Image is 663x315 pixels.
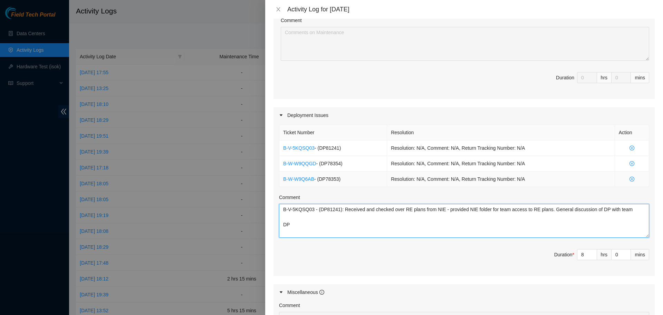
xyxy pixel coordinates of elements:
[315,145,341,151] span: - ( DP81241 )
[279,194,300,201] label: Comment
[279,290,283,294] span: caret-right
[273,107,655,123] div: Deployment Issues
[279,302,300,309] label: Comment
[283,176,314,182] a: B-W-W9Q6AB
[287,288,324,296] div: Miscellaneous
[273,6,283,13] button: Close
[273,284,655,300] div: Miscellaneous info-circle
[619,177,645,181] span: close-circle
[387,171,615,187] td: Resolution: N/A, Comment: N/A, Return Tracking Number: N/A
[387,125,615,140] th: Resolution
[281,27,649,61] textarea: Comment
[597,249,612,260] div: hrs
[279,125,387,140] th: Ticket Number
[319,290,324,295] span: info-circle
[283,145,315,151] a: B-V-5KQSQ03
[316,161,342,166] span: - ( DP78354 )
[597,72,612,83] div: hrs
[631,72,649,83] div: mins
[387,156,615,171] td: Resolution: N/A, Comment: N/A, Return Tracking Number: N/A
[619,146,645,150] span: close-circle
[276,7,281,12] span: close
[283,161,316,166] a: B-W-W9QQGD
[281,17,302,24] label: Comment
[619,161,645,166] span: close-circle
[279,204,649,238] textarea: Comment
[556,74,574,81] div: Duration
[279,113,283,117] span: caret-right
[631,249,649,260] div: mins
[387,140,615,156] td: Resolution: N/A, Comment: N/A, Return Tracking Number: N/A
[615,125,649,140] th: Action
[287,6,655,13] div: Activity Log for [DATE]
[314,176,340,182] span: - ( DP78353 )
[554,251,574,258] div: Duration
